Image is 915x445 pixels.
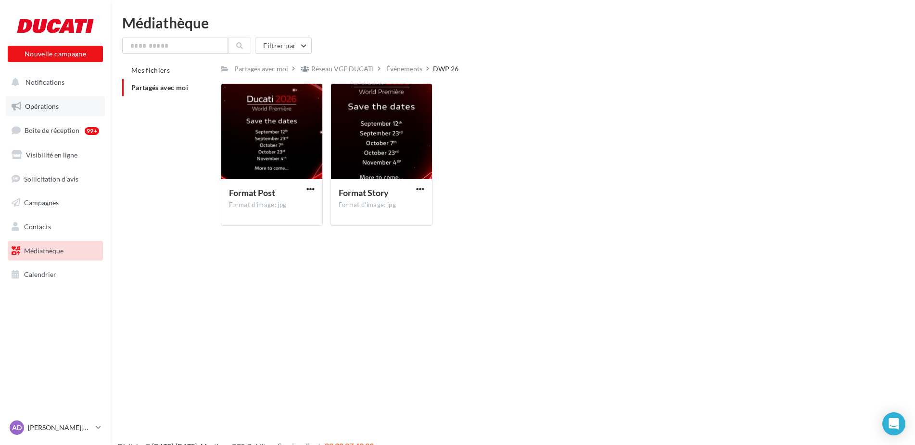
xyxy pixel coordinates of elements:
[8,419,103,437] a: AD [PERSON_NAME][DEMOGRAPHIC_DATA]
[24,198,59,207] span: Campagnes
[6,264,105,285] a: Calendrier
[255,38,312,54] button: Filtrer par
[6,145,105,165] a: Visibilité en ligne
[122,15,903,30] div: Médiathèque
[131,83,188,92] span: Partagés avec moi
[311,64,374,74] div: Réseau VGF DUCATI
[26,151,77,159] span: Visibilité en ligne
[6,193,105,213] a: Campagnes
[24,174,78,183] span: Sollicitation d'avis
[8,46,103,62] button: Nouvelle campagne
[24,270,56,278] span: Calendrier
[24,222,51,231] span: Contacts
[229,201,315,209] div: Format d'image: jpg
[25,78,64,86] span: Notifications
[6,120,105,141] a: Boîte de réception99+
[882,412,905,435] div: Open Intercom Messenger
[386,64,422,74] div: Événements
[6,169,105,189] a: Sollicitation d'avis
[6,96,105,117] a: Opérations
[28,423,92,432] p: [PERSON_NAME][DEMOGRAPHIC_DATA]
[229,187,275,198] span: Format Post
[6,241,105,261] a: Médiathèque
[433,64,458,74] div: DWP 26
[24,247,64,255] span: Médiathèque
[131,66,170,74] span: Mes fichiers
[12,423,22,432] span: AD
[6,217,105,237] a: Contacts
[234,64,288,74] div: Partagés avec moi
[6,72,101,92] button: Notifications
[339,187,389,198] span: Format Story
[85,127,99,135] div: 99+
[339,201,424,209] div: Format d'image: jpg
[25,126,79,134] span: Boîte de réception
[25,102,59,110] span: Opérations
